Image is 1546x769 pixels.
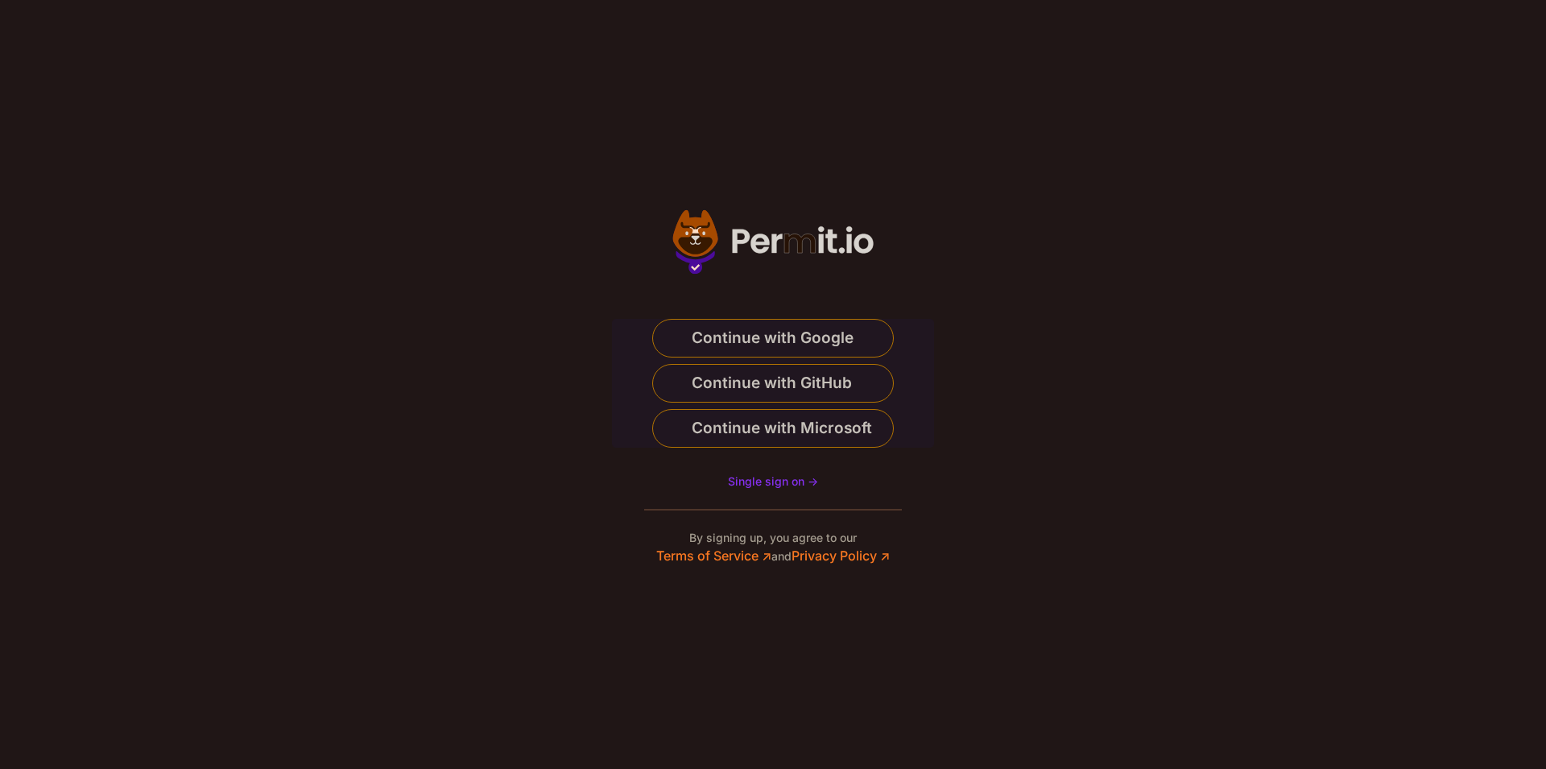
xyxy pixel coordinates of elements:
button: Continue with GitHub [652,364,894,403]
a: Single sign on -> [728,473,818,490]
span: Single sign on -> [728,474,818,488]
span: Continue with Microsoft [692,416,872,441]
a: Privacy Policy ↗ [792,548,890,564]
button: Continue with Microsoft [652,409,894,448]
p: By signing up, you agree to our and [656,530,890,565]
span: Continue with Google [692,325,854,351]
a: Terms of Service ↗ [656,548,771,564]
button: Continue with Google [652,319,894,358]
span: Continue with GitHub [692,370,852,396]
